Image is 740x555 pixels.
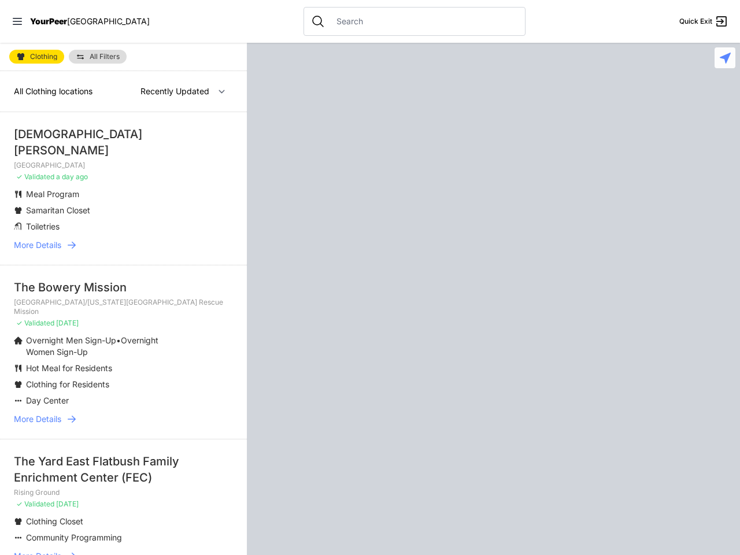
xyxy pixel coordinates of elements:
[26,205,90,215] span: Samaritan Closet
[30,18,150,25] a: YourPeer[GEOGRAPHIC_DATA]
[26,379,109,389] span: Clothing for Residents
[330,16,518,27] input: Search
[679,17,712,26] span: Quick Exit
[16,499,54,508] span: ✓ Validated
[56,319,79,327] span: [DATE]
[69,50,127,64] a: All Filters
[14,488,233,497] p: Rising Ground
[14,298,233,316] p: [GEOGRAPHIC_DATA]/[US_STATE][GEOGRAPHIC_DATA] Rescue Mission
[679,14,728,28] a: Quick Exit
[16,319,54,327] span: ✓ Validated
[9,50,64,64] a: Clothing
[56,499,79,508] span: [DATE]
[26,221,60,231] span: Toiletries
[14,413,233,425] a: More Details
[14,161,233,170] p: [GEOGRAPHIC_DATA]
[14,126,233,158] div: [DEMOGRAPHIC_DATA][PERSON_NAME]
[16,172,54,181] span: ✓ Validated
[14,86,92,96] span: All Clothing locations
[14,279,233,295] div: The Bowery Mission
[26,189,79,199] span: Meal Program
[90,53,120,60] span: All Filters
[26,335,116,345] span: Overnight Men Sign-Up
[116,335,121,345] span: •
[14,453,233,486] div: The Yard East Flatbush Family Enrichment Center (FEC)
[67,16,150,26] span: [GEOGRAPHIC_DATA]
[14,239,61,251] span: More Details
[30,16,67,26] span: YourPeer
[56,172,88,181] span: a day ago
[30,53,57,60] span: Clothing
[14,239,233,251] a: More Details
[26,516,83,526] span: Clothing Closet
[14,413,61,425] span: More Details
[26,363,112,373] span: Hot Meal for Residents
[26,532,122,542] span: Community Programming
[26,395,69,405] span: Day Center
